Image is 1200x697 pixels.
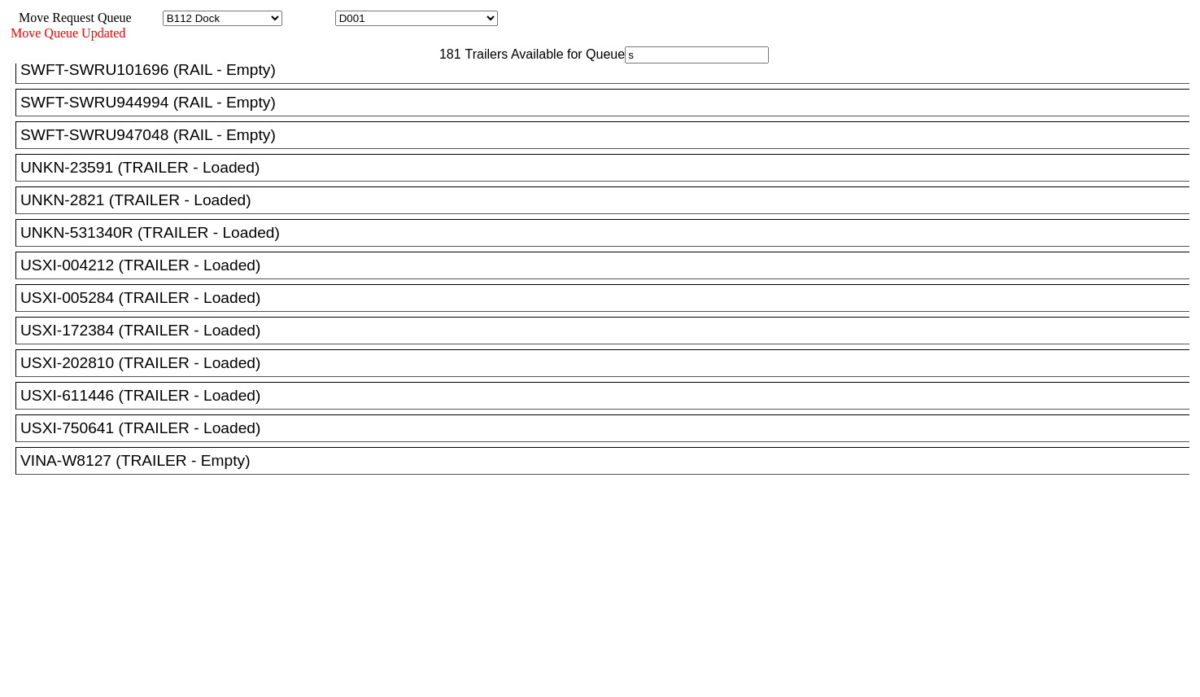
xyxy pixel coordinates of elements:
span: Trailers Available for Queue [461,47,626,61]
span: Area [134,11,159,24]
span: 181 [431,47,461,61]
div: USXI-172384 (TRAILER - Loaded) [20,322,1199,340]
div: UNKN-23591 (TRAILER - Loaded) [20,159,1199,177]
div: USXI-611446 (TRAILER - Loaded) [20,387,1199,405]
div: SWFT-SWRU944994 (RAIL - Empty) [20,94,1199,112]
div: USXI-005284 (TRAILER - Loaded) [20,289,1199,307]
span: Move Queue Updated [11,26,125,40]
div: SWFT-SWRU101696 (RAIL - Empty) [20,61,1199,79]
input: Filter Available Trailers [625,46,769,64]
div: USXI-202810 (TRAILER - Loaded) [20,354,1199,372]
span: Move Request Queue [11,11,132,24]
div: USXI-750641 (TRAILER - Loaded) [20,419,1199,437]
div: USXI-004212 (TRAILER - Loaded) [20,256,1199,274]
div: SWFT-SWRU947048 (RAIL - Empty) [20,126,1199,144]
div: UNKN-2821 (TRAILER - Loaded) [20,191,1199,209]
div: VINA-W8127 (TRAILER - Empty) [20,452,1199,470]
div: UNKN-531340R (TRAILER - Loaded) [20,224,1199,242]
span: Location [286,11,332,24]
